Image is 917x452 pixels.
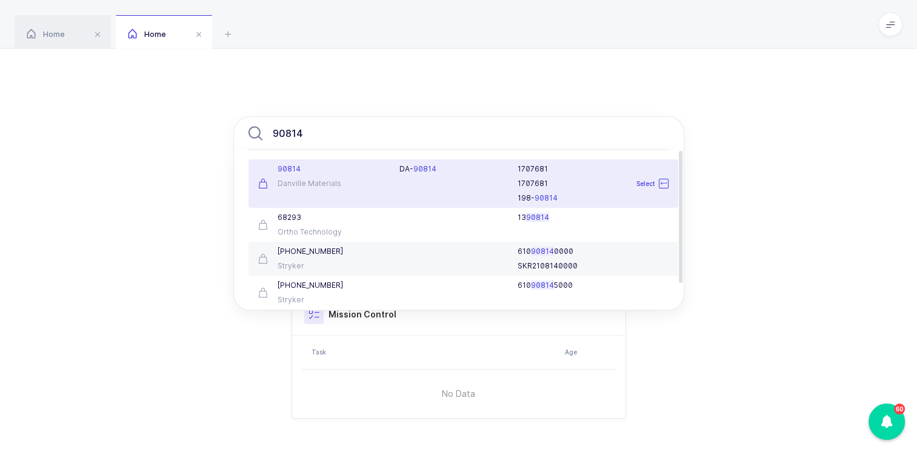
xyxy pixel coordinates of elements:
[518,247,669,256] div: 610 0000
[128,30,166,39] span: Home
[526,213,549,222] span: 90814
[258,295,385,305] div: Stryker
[518,261,669,271] div: SKR2108140000
[258,179,385,188] div: Danville Materials
[233,116,684,150] input: Search
[27,30,65,39] span: Home
[518,164,669,174] div: 1707681
[894,404,905,414] div: 60
[258,227,385,237] div: Ortho Technology
[518,193,669,203] div: 198-
[312,347,558,357] div: Task
[258,213,385,222] div: 68293
[258,247,385,256] div: [PHONE_NUMBER]
[399,164,503,174] div: DA-
[869,404,905,440] div: 60
[278,164,301,173] span: 90814
[258,261,385,271] div: Stryker
[258,281,385,290] div: [PHONE_NUMBER]
[328,308,396,321] h3: Mission Control
[531,281,554,290] span: 90814
[380,376,537,412] span: No Data
[531,247,554,256] span: 90814
[565,347,612,357] div: Age
[413,164,436,173] span: 90814
[535,193,558,202] span: 90814
[518,179,669,188] div: 1707681
[609,171,676,196] div: Select
[518,281,669,290] div: 610 5000
[518,213,669,222] div: 13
